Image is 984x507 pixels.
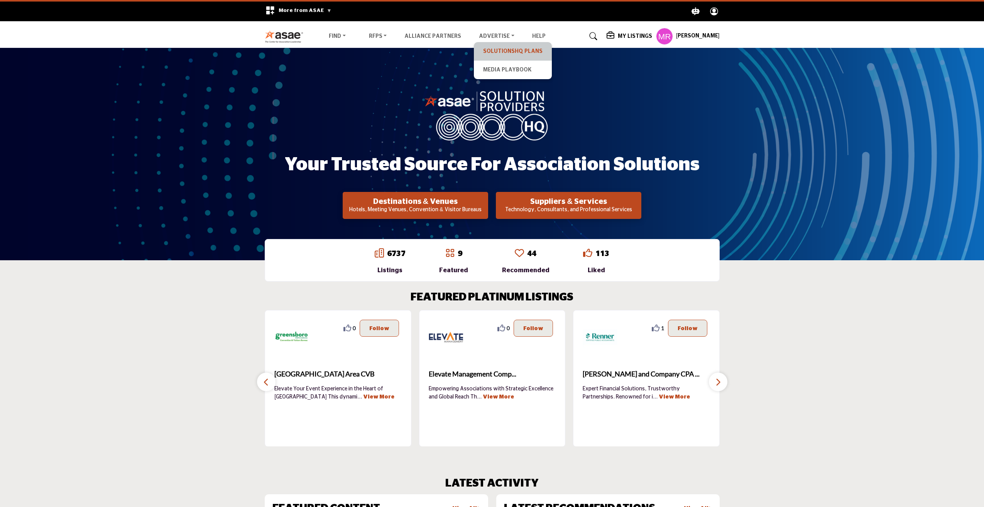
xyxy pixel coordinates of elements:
h2: Destinations & Venues [345,197,486,206]
b: Elevate Management Company [429,364,556,385]
span: Elevate Management Comp... [429,369,556,379]
a: View More [483,394,514,400]
a: Go to Featured [445,248,455,259]
p: Elevate Your Event Experience in the Heart of [GEOGRAPHIC_DATA] This dynami [274,385,402,400]
p: Follow [369,324,389,332]
p: Hotels, Meeting Venues, Convention & Visitor Bureaus [345,206,486,214]
button: Suppliers & Services Technology, Consultants, and Professional Services [496,192,641,219]
a: Go to Recommended [515,248,524,259]
span: [GEOGRAPHIC_DATA] Area CVB [274,369,402,379]
div: Listings [375,266,406,275]
div: More from ASAE [260,2,336,21]
div: Recommended [502,266,549,275]
span: 0 [507,324,510,332]
span: [PERSON_NAME] and Company CPA ... [583,369,710,379]
a: 44 [527,250,536,258]
a: Find [323,31,351,42]
a: [GEOGRAPHIC_DATA] Area CVB [274,364,402,385]
span: 0 [353,324,356,332]
a: View More [659,394,690,400]
h5: My Listings [618,33,652,40]
h2: Suppliers & Services [498,197,639,206]
a: Help [532,34,546,39]
p: Expert Financial Solutions, Trustworthy Partnerships. Renowned for i [583,385,710,400]
a: RFPs [364,31,392,42]
h2: FEATURED PLATINUM LISTINGS [411,291,573,304]
i: Go to Liked [583,248,592,258]
button: Show hide supplier dropdown [656,28,673,45]
p: Empowering Associations with Strategic Excellence and Global Reach Th [429,385,556,400]
a: [PERSON_NAME] and Company CPA ... [583,364,710,385]
a: Advertise [473,31,520,42]
h5: [PERSON_NAME] [676,32,720,40]
img: Elevate Management Company [429,320,463,354]
p: Technology, Consultants, and Professional Services [498,206,639,214]
a: 9 [458,250,462,258]
img: Site Logo [265,30,308,43]
span: More from ASAE [279,8,331,13]
a: Search [582,30,602,42]
div: Featured [439,266,468,275]
h2: LATEST ACTIVITY [445,477,539,490]
button: Follow [360,320,399,337]
span: ... [477,394,482,400]
img: image [424,89,560,140]
span: 1 [661,324,664,332]
button: Follow [514,320,553,337]
span: ... [357,394,362,400]
a: 6737 [387,250,406,258]
b: Greensboro Area CVB [274,364,402,385]
a: 113 [595,250,609,258]
div: My Listings [607,32,652,41]
a: Alliance Partners [404,34,461,39]
img: Renner and Company CPA PC [583,320,617,354]
a: View More [363,394,394,400]
img: Greensboro Area CVB [274,320,309,354]
a: SolutionsHQ Plans [478,46,548,57]
p: Follow [523,324,543,332]
p: Follow [678,324,698,332]
a: Elevate Management Comp... [429,364,556,385]
button: Follow [668,320,707,337]
button: Destinations & Venues Hotels, Meeting Venues, Convention & Visitor Bureaus [343,192,488,219]
a: Media Playbook [478,64,548,75]
h1: Your Trusted Source for Association Solutions [285,153,700,177]
span: ... [653,394,658,400]
div: Liked [583,266,609,275]
b: Renner and Company CPA PC [583,364,710,385]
